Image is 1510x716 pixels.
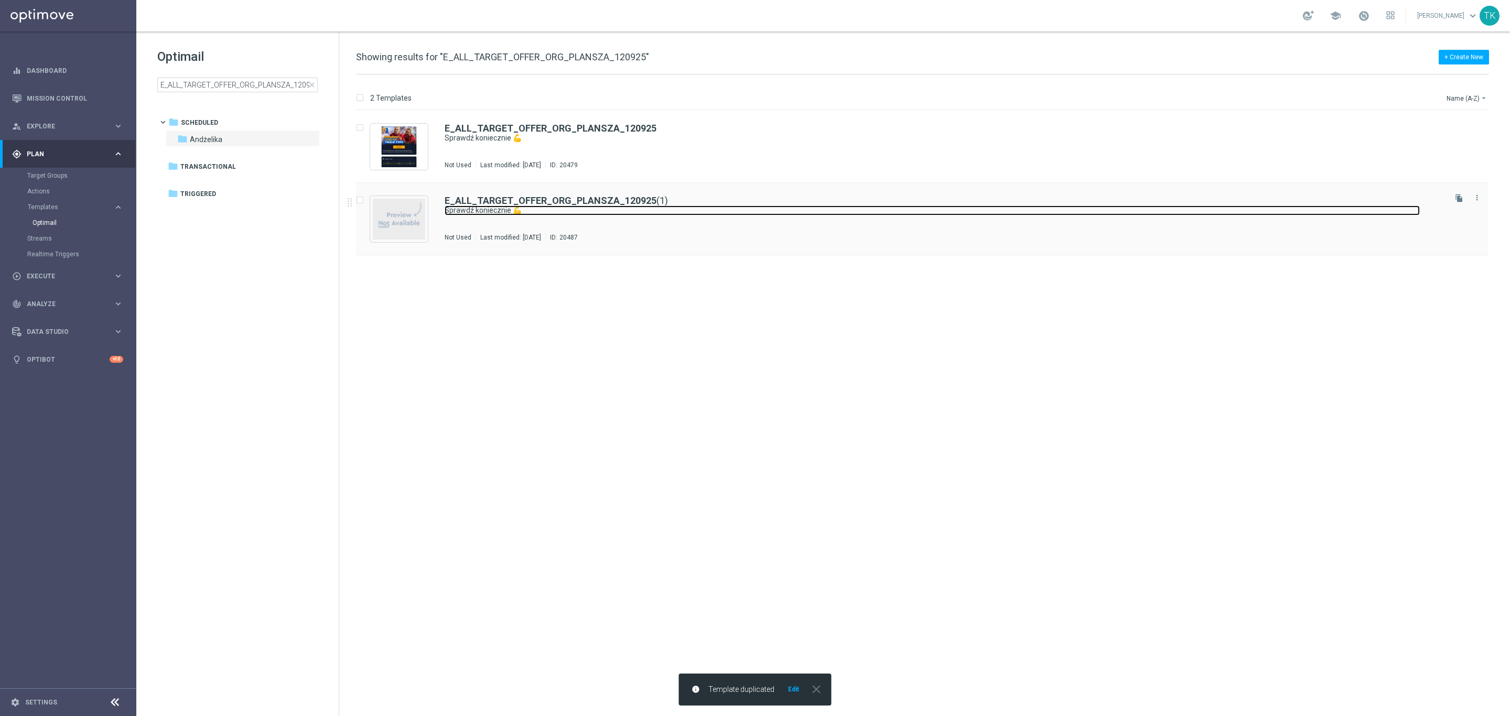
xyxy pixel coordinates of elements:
i: folder [168,188,178,199]
div: Not Used [445,161,471,169]
button: file_copy [1452,191,1466,205]
div: Dashboard [12,57,123,84]
i: keyboard_arrow_right [113,202,123,212]
div: Templates [27,199,135,231]
div: Actions [27,183,135,199]
div: Mission Control [12,84,123,112]
a: Settings [25,699,57,706]
i: file_copy [1455,194,1463,202]
button: + Create New [1439,50,1489,64]
span: Template duplicated [708,685,774,694]
div: TK [1480,6,1500,26]
span: Plan [27,151,113,157]
div: Execute [12,272,113,281]
div: Press SPACE to select this row. [346,111,1508,183]
span: Andżelika [190,135,222,144]
a: Actions [27,187,109,196]
button: person_search Explore keyboard_arrow_right [12,122,124,131]
img: noPreview.jpg [373,199,425,240]
a: Mission Control [27,84,123,112]
span: Triggered [180,189,216,199]
img: 20479.jpeg [373,126,425,167]
div: Sprawdź koniecznie 💪 [445,133,1444,143]
i: more_vert [1473,193,1481,202]
div: Data Studio [12,327,113,337]
a: Realtime Triggers [27,250,109,258]
i: keyboard_arrow_right [113,299,123,309]
i: keyboard_arrow_right [113,271,123,281]
button: Mission Control [12,94,124,103]
i: settings [10,698,20,707]
div: Analyze [12,299,113,309]
i: close [810,682,823,696]
a: E_ALL_TARGET_OFFER_ORG_PLANSZA_120925(1) [445,196,668,205]
div: Explore [12,122,113,131]
span: Data Studio [27,329,113,335]
i: keyboard_arrow_right [113,327,123,337]
div: ID: [545,161,578,169]
div: 20487 [559,233,578,242]
i: folder [177,134,188,144]
span: close [308,81,316,89]
input: Search Template [157,78,318,92]
b: E_ALL_TARGET_OFFER_ORG_PLANSZA_120925 [445,195,656,206]
a: E_ALL_TARGET_OFFER_ORG_PLANSZA_120925 [445,124,656,133]
div: Templates [28,204,113,210]
button: track_changes Analyze keyboard_arrow_right [12,300,124,308]
h1: Optimail [157,48,318,65]
button: gps_fixed Plan keyboard_arrow_right [12,150,124,158]
a: [PERSON_NAME]keyboard_arrow_down [1416,8,1480,24]
b: E_ALL_TARGET_OFFER_ORG_PLANSZA_120925 [445,123,656,134]
div: Sprawdź koniecznie 💪 [445,205,1444,215]
a: Streams [27,234,109,243]
div: ID: [545,233,578,242]
button: equalizer Dashboard [12,67,124,75]
p: 2 Templates [370,93,412,103]
div: Optimail [33,215,135,231]
div: Last modified: [DATE] [476,161,545,169]
i: track_changes [12,299,21,309]
div: Target Groups [27,168,135,183]
button: Edit [787,685,800,693]
div: Templates keyboard_arrow_right [27,203,124,211]
span: Explore [27,123,113,129]
i: lightbulb [12,355,21,364]
a: Dashboard [27,57,123,84]
button: Name (A-Z)arrow_drop_down [1446,92,1489,104]
i: equalizer [12,66,21,75]
div: Streams [27,231,135,246]
span: Transactional [180,162,236,171]
div: +10 [110,356,123,363]
div: Plan [12,149,113,159]
a: Target Groups [27,171,109,180]
a: Optibot [27,345,110,373]
i: arrow_drop_down [1480,94,1488,102]
div: Last modified: [DATE] [476,233,545,242]
button: lightbulb Optibot +10 [12,355,124,364]
i: play_circle_outline [12,272,21,281]
div: 20479 [559,161,578,169]
i: folder [168,117,179,127]
i: person_search [12,122,21,131]
button: play_circle_outline Execute keyboard_arrow_right [12,272,124,280]
button: Data Studio keyboard_arrow_right [12,328,124,336]
i: folder [168,161,178,171]
span: Showing results for "E_ALL_TARGET_OFFER_ORG_PLANSZA_120925" [356,51,649,62]
i: keyboard_arrow_right [113,149,123,159]
i: keyboard_arrow_right [113,121,123,131]
i: info [692,685,700,693]
i: gps_fixed [12,149,21,159]
span: Analyze [27,301,113,307]
span: school [1330,10,1341,21]
span: Scheduled [181,118,218,127]
button: more_vert [1472,191,1482,204]
div: Optibot [12,345,123,373]
a: Sprawdź koniecznie 💪 [445,205,1420,215]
